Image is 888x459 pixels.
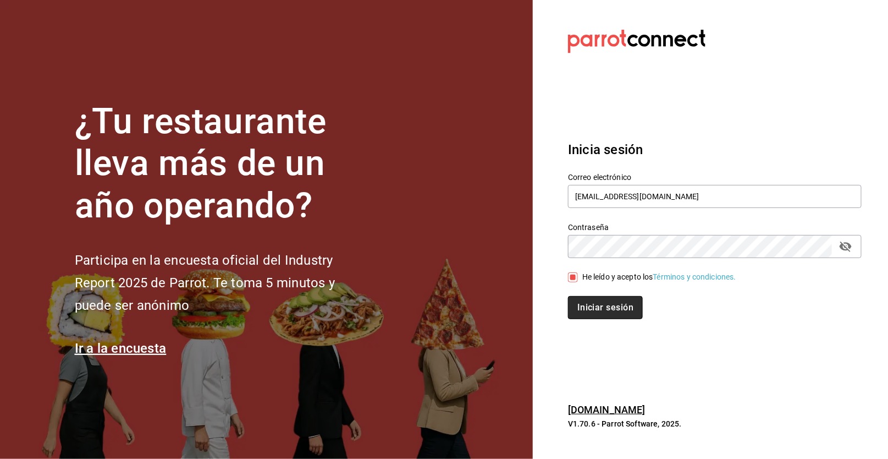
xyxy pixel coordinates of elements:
[582,271,736,283] div: He leído y acepto los
[568,404,646,416] a: [DOMAIN_NAME]
[568,185,862,208] input: Ingresa tu correo electrónico
[568,223,862,231] label: Contraseña
[836,237,855,256] button: passwordField
[75,249,372,316] h2: Participa en la encuesta oficial del Industry Report 2025 de Parrot. Te toma 5 minutos y puede se...
[568,140,862,160] h3: Inicia sesión
[75,341,167,356] a: Ir a la encuesta
[75,101,372,227] h1: ¿Tu restaurante lleva más de un año operando?
[568,418,862,429] p: V1.70.6 - Parrot Software, 2025.
[653,272,736,281] a: Términos y condiciones.
[568,173,862,181] label: Correo electrónico
[568,296,643,319] button: Iniciar sesión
